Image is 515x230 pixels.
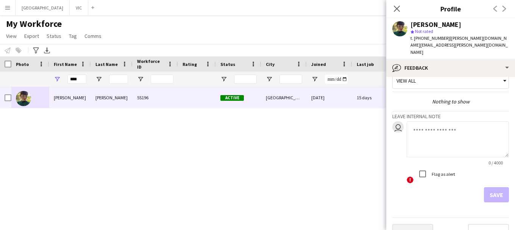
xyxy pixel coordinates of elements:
img: Emma Chaplin [16,91,31,106]
span: Last Name [95,61,118,67]
span: My Workforce [6,18,62,30]
div: [DATE] [307,87,352,108]
div: 5S196 [133,87,178,108]
button: Open Filter Menu [311,76,318,83]
button: Open Filter Menu [220,76,227,83]
label: Flag as alert [430,171,455,177]
a: View [3,31,20,41]
span: Not rated [415,28,433,34]
button: Open Filter Menu [266,76,273,83]
button: [GEOGRAPHIC_DATA] [16,0,70,15]
span: 0 / 4000 [482,160,509,166]
span: Status [220,61,235,67]
input: First Name Filter Input [67,75,86,84]
app-action-btn: Advanced filters [31,46,41,55]
span: ! [407,177,414,183]
h3: Leave internal note [392,113,509,120]
input: Status Filter Input [234,75,257,84]
app-action-btn: Export XLSX [42,46,51,55]
span: Status [47,33,61,39]
h3: Profile [386,4,515,14]
a: Status [44,31,64,41]
span: Comms [84,33,101,39]
span: Rating [183,61,197,67]
input: City Filter Input [279,75,302,84]
span: Workforce ID [137,58,164,70]
input: Workforce ID Filter Input [151,75,173,84]
span: Export [24,33,39,39]
span: View [6,33,17,39]
button: Open Filter Menu [137,76,144,83]
button: Open Filter Menu [95,76,102,83]
span: | [PERSON_NAME][DOMAIN_NAME][EMAIL_ADDRESS][PERSON_NAME][DOMAIN_NAME] [410,35,508,55]
div: [PERSON_NAME] [410,21,461,28]
button: Open Filter Menu [54,76,61,83]
span: Joined [311,61,326,67]
button: VIC [70,0,88,15]
div: 15 days [352,87,398,108]
input: Joined Filter Input [325,75,348,84]
span: Tag [69,33,77,39]
div: [PERSON_NAME] [91,87,133,108]
a: Export [21,31,42,41]
span: First Name [54,61,77,67]
a: Tag [66,31,80,41]
div: Nothing to show [392,98,509,105]
div: [GEOGRAPHIC_DATA] [261,87,307,108]
span: Photo [16,61,29,67]
div: [PERSON_NAME] [49,87,91,108]
a: Comms [81,31,105,41]
span: t. [PHONE_NUMBER] [410,35,450,41]
span: Active [220,95,244,101]
span: View all [396,77,416,84]
input: Last Name Filter Input [109,75,128,84]
div: Feedback [386,59,515,77]
span: City [266,61,275,67]
span: Last job [357,61,374,67]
